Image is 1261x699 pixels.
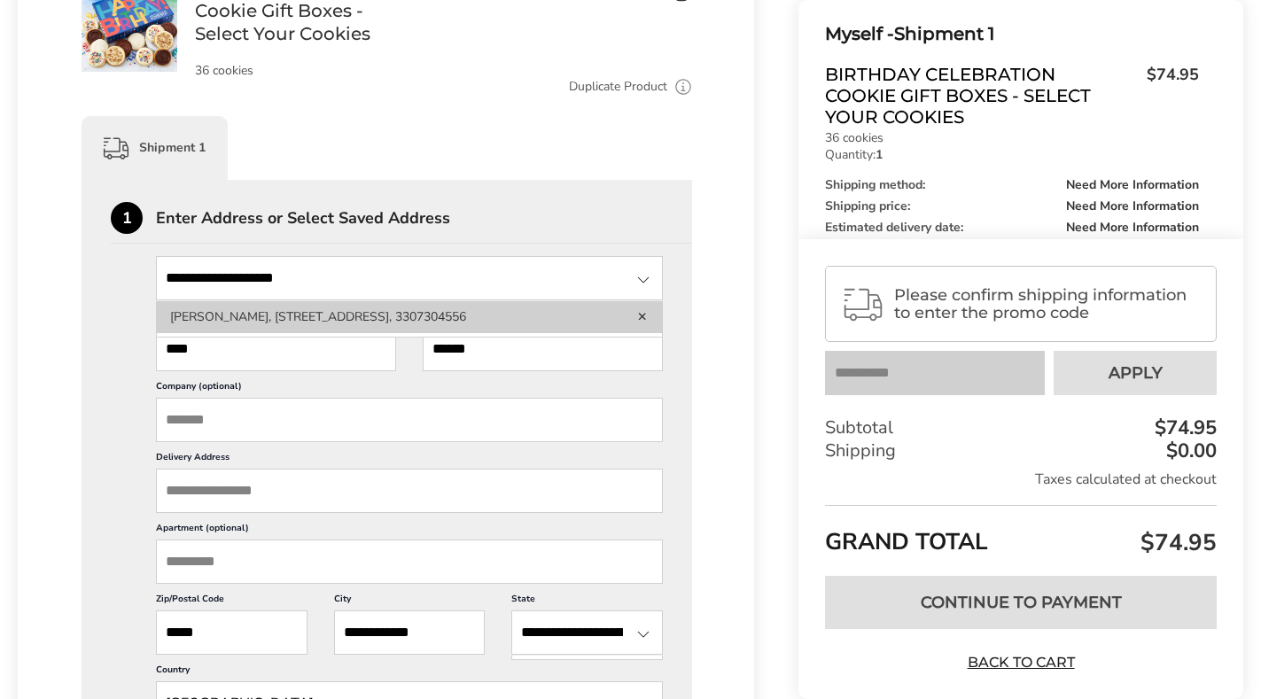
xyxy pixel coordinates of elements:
[569,77,667,97] a: Duplicate Product
[156,664,663,681] label: Country
[825,149,1199,161] p: Quantity:
[1109,365,1163,381] span: Apply
[825,470,1217,489] div: Taxes calculated at checkout
[156,380,663,398] label: Company (optional)
[82,116,228,180] div: Shipment 1
[511,610,663,655] input: State
[156,540,663,584] input: Apartment
[825,200,1199,213] div: Shipping price:
[1136,527,1217,558] span: $74.95
[156,593,307,610] label: Zip/Postal Code
[156,327,396,371] input: First Name
[111,202,143,234] div: 1
[511,593,663,610] label: State
[334,593,486,610] label: City
[1162,441,1217,461] div: $0.00
[825,221,1199,234] div: Estimated delivery date:
[894,286,1201,322] span: Please confirm shipping information to enter the promo code
[1066,200,1199,213] span: Need More Information
[825,576,1217,629] button: Continue to Payment
[637,310,649,322] a: Delete address
[1066,179,1199,191] span: Need More Information
[1054,351,1217,395] button: Apply
[1150,418,1217,438] div: $74.95
[1138,64,1199,123] span: $74.95
[156,469,663,513] input: Delivery Address
[195,65,413,77] p: 36 cookies
[156,610,307,655] input: ZIP
[825,19,1199,49] div: Shipment 1
[825,179,1199,191] div: Shipping method:
[156,522,663,540] label: Apartment (optional)
[157,301,662,333] li: [PERSON_NAME], [STREET_ADDRESS], 3307304556
[156,256,663,300] input: State
[156,210,692,226] div: Enter Address or Select Saved Address
[825,64,1199,128] a: Birthday Celebration Cookie Gift Boxes - Select Your Cookies$74.95
[825,439,1217,462] div: Shipping
[156,398,663,442] input: Company
[959,653,1083,672] a: Back to Cart
[876,146,883,163] strong: 1
[334,610,486,655] input: City
[825,132,1199,144] p: 36 cookies
[825,416,1217,439] div: Subtotal
[825,64,1138,128] span: Birthday Celebration Cookie Gift Boxes - Select Your Cookies
[1066,221,1199,234] span: Need More Information
[825,23,894,44] span: Myself -
[825,505,1217,563] div: GRAND TOTAL
[156,451,663,469] label: Delivery Address
[423,327,663,371] input: Last Name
